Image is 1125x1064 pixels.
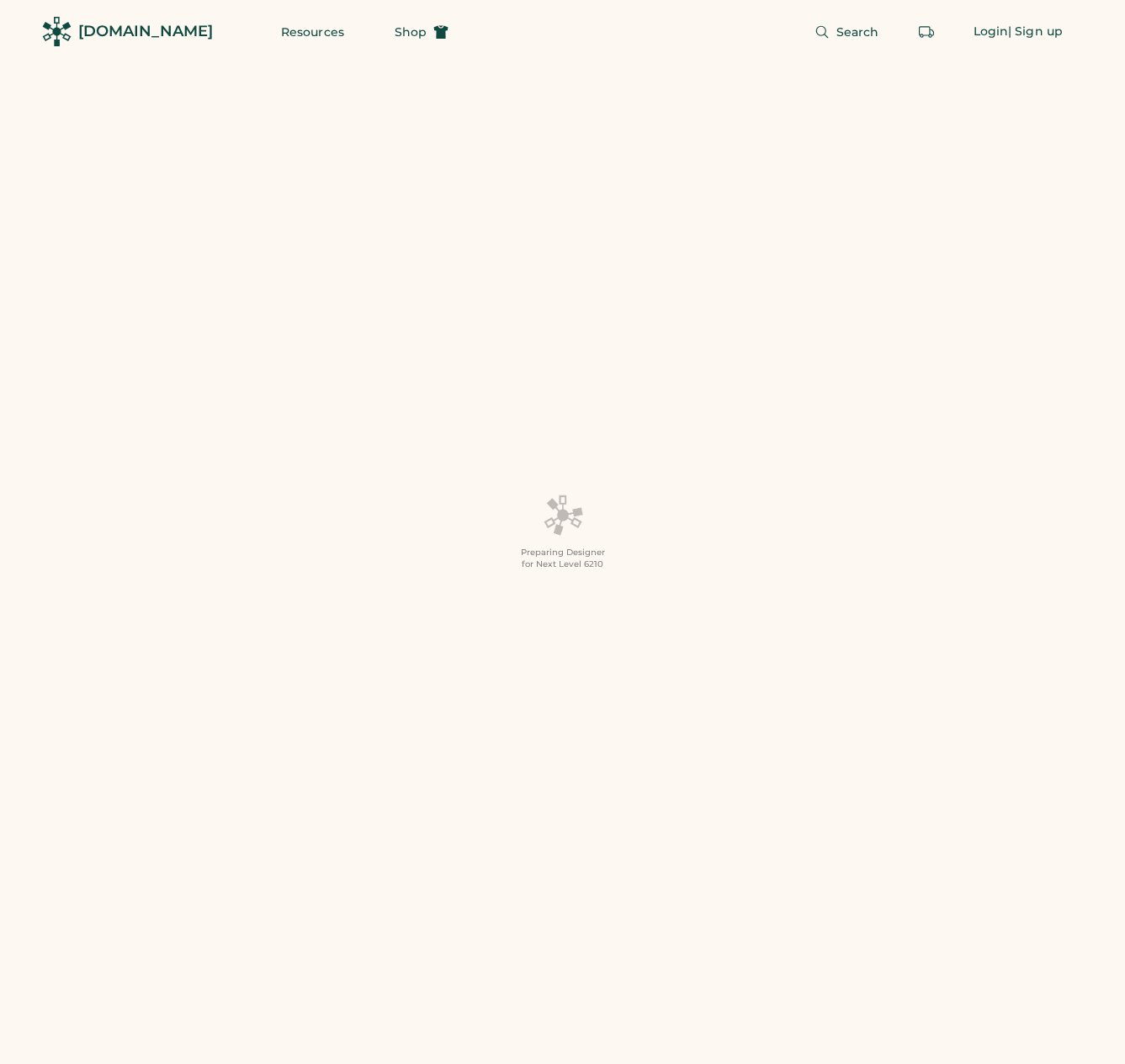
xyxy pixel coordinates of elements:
[836,26,879,38] span: Search
[42,17,72,46] img: Rendered Logo - Screens
[794,15,899,49] button: Search
[395,26,427,38] span: Shop
[910,15,943,49] button: Retrieve an order
[1008,24,1063,40] div: | Sign up
[543,494,583,536] img: Platens-Black-Loader-Spin-rich%20black.webp
[78,21,213,42] div: [DOMAIN_NAME]
[974,24,1009,40] div: Login
[374,15,469,49] button: Shop
[261,15,364,49] button: Resources
[521,547,605,570] div: Preparing Designer for Next Level 6210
